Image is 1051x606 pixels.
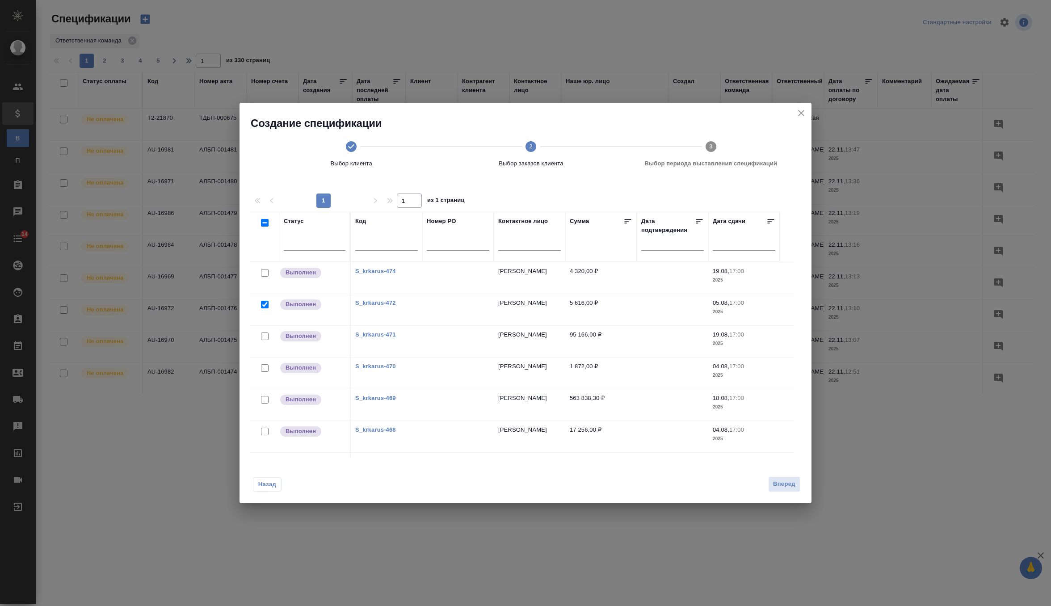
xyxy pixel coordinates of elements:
p: 17:00 [729,395,744,401]
p: 17:00 [729,299,744,306]
p: 04.08, [713,363,729,370]
p: 2025 [713,371,775,380]
td: [PERSON_NAME] [494,389,565,421]
td: [PERSON_NAME] [494,262,565,294]
td: 95 166,00 ₽ [565,326,637,357]
p: Выполнен [286,268,316,277]
p: 18.08, [713,395,729,401]
a: S_krkarus-474 [355,268,396,274]
div: Номер PO [427,217,456,226]
p: 04.08, [713,426,729,433]
td: [PERSON_NAME] [494,453,565,484]
p: 19.08, [713,331,729,338]
p: 2025 [713,276,775,285]
p: 17:00 [729,426,744,433]
a: S_krkarus-470 [355,363,396,370]
td: [PERSON_NAME] [494,421,565,452]
a: S_krkarus-468 [355,426,396,433]
h2: Создание спецификации [251,116,811,130]
td: [PERSON_NAME] [494,326,565,357]
span: Выбор периода выставления спецификаций [625,159,797,168]
text: 2 [530,143,533,150]
p: 2025 [713,403,775,412]
div: Статус [284,217,304,226]
p: 2025 [713,339,775,348]
a: S_krkarus-471 [355,331,396,338]
td: [PERSON_NAME] [494,294,565,325]
a: S_krkarus-469 [355,395,396,401]
td: [PERSON_NAME] [494,358,565,389]
p: 17:00 [729,363,744,370]
p: 19.08, [713,268,729,274]
div: Контактное лицо [498,217,548,226]
td: 17 256,00 ₽ [565,421,637,452]
p: 2025 [713,307,775,316]
button: close [795,106,808,120]
p: Выполнен [286,363,316,372]
td: 5 616,00 ₽ [565,294,637,325]
div: Код [355,217,366,226]
button: Вперед [768,476,800,492]
p: 17:00 [729,331,744,338]
td: 563 838,30 ₽ [565,389,637,421]
td: 1 872,00 ₽ [565,358,637,389]
td: 12 204,00 ₽ [565,453,637,484]
p: Выполнен [286,300,316,309]
p: Выполнен [286,427,316,436]
text: 3 [709,143,712,150]
span: Вперед [773,479,795,489]
p: Выполнен [286,395,316,404]
p: 17:00 [729,268,744,274]
td: 4 320,00 ₽ [565,262,637,294]
span: Назад [258,480,277,489]
span: Выбор клиента [265,159,437,168]
div: Сумма [570,217,589,228]
button: Назад [253,477,282,492]
div: Дата сдачи [713,217,745,228]
span: из 1 страниц [427,195,465,208]
a: S_krkarus-472 [355,299,396,306]
p: 2025 [713,434,775,443]
div: Дата подтверждения [641,217,695,235]
span: Выбор заказов клиента [445,159,617,168]
p: Выполнен [286,332,316,341]
p: 05.08, [713,299,729,306]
